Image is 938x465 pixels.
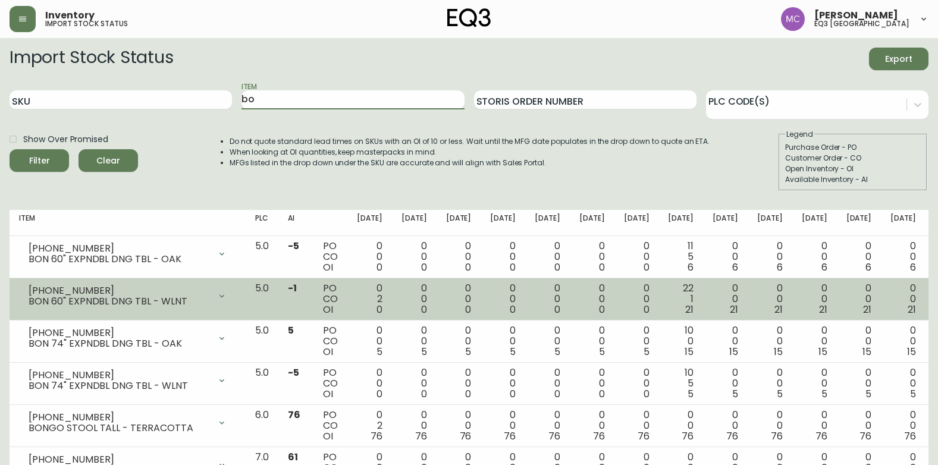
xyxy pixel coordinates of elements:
div: 0 0 [535,367,560,400]
div: 0 0 [579,410,605,442]
span: 6 [910,260,916,274]
span: [PERSON_NAME] [814,11,898,20]
span: 76 [682,429,694,443]
div: 0 0 [890,325,916,357]
div: 0 0 [624,367,650,400]
div: 0 0 [713,410,738,442]
span: 6 [688,260,694,274]
span: 0 [421,303,427,316]
span: 21 [863,303,871,316]
span: 0 [465,303,471,316]
span: 6 [777,260,783,274]
div: 0 0 [401,241,427,273]
th: [DATE] [570,210,614,236]
div: 0 0 [357,325,382,357]
div: 0 0 [490,283,516,315]
div: 0 0 [846,283,872,315]
div: 0 0 [890,410,916,442]
div: BON 74" EXPNDBL DNG TBL - WLNT [29,381,210,391]
h5: import stock status [45,20,128,27]
button: Export [869,48,928,70]
td: 5.0 [246,236,278,278]
span: 15 [862,345,871,359]
div: 0 0 [713,325,738,357]
span: 15 [907,345,916,359]
span: 0 [421,387,427,401]
span: 0 [554,303,560,316]
span: 76 [504,429,516,443]
span: 0 [554,260,560,274]
span: 0 [599,260,605,274]
span: Export [879,52,919,67]
div: [PHONE_NUMBER]BON 74" EXPNDBL DNG TBL - WLNT [19,367,236,394]
span: 5 [732,387,738,401]
div: 0 0 [401,283,427,315]
div: 0 0 [579,325,605,357]
div: PO CO [323,241,338,273]
div: 0 0 [490,325,516,357]
span: 0 [377,303,382,316]
div: [PHONE_NUMBER] [29,285,210,296]
span: 76 [415,429,427,443]
span: 0 [599,387,605,401]
span: 0 [599,303,605,316]
span: 5 [688,387,694,401]
span: 76 [288,408,300,422]
div: 0 0 [579,283,605,315]
span: OI [323,303,333,316]
span: 6 [821,260,827,274]
span: 5 [377,345,382,359]
div: 0 0 [624,283,650,315]
button: Filter [10,149,69,172]
div: 0 0 [890,283,916,315]
span: 5 [554,345,560,359]
div: 10 0 [668,325,694,357]
div: BON 60" EXPNDBL DNG TBL - WLNT [29,296,210,307]
span: 0 [465,260,471,274]
span: 5 [644,345,650,359]
div: PO CO [323,367,338,400]
span: Show Over Promised [23,133,108,146]
div: 0 0 [802,241,827,273]
div: 0 0 [846,410,872,442]
th: [DATE] [614,210,659,236]
div: 0 0 [579,241,605,273]
span: -1 [288,281,297,295]
div: Purchase Order - PO [785,142,921,153]
div: 0 0 [535,410,560,442]
div: [PHONE_NUMBER] [29,328,210,338]
div: 0 0 [401,410,427,442]
img: 6dbdb61c5655a9a555815750a11666cc [781,7,805,31]
div: 0 0 [757,325,783,357]
div: 0 0 [846,367,872,400]
div: 0 0 [490,410,516,442]
div: 0 0 [624,241,650,273]
span: 15 [729,345,738,359]
div: 0 2 [357,410,382,442]
span: 6 [865,260,871,274]
span: 21 [774,303,783,316]
span: 5 [599,345,605,359]
div: 0 0 [890,367,916,400]
th: [DATE] [703,210,748,236]
th: [DATE] [792,210,837,236]
div: [PHONE_NUMBER] [29,370,210,381]
span: 6 [732,260,738,274]
li: Do not quote standard lead times on SKUs with an OI of 10 or less. Wait until the MFG date popula... [230,136,710,147]
span: 0 [644,387,650,401]
th: [DATE] [392,210,437,236]
div: 22 1 [668,283,694,315]
th: [DATE] [658,210,703,236]
span: 0 [554,387,560,401]
div: 0 0 [446,367,472,400]
span: OI [323,387,333,401]
span: 15 [685,345,694,359]
div: 0 0 [401,367,427,400]
td: 5.0 [246,278,278,321]
div: 0 0 [535,241,560,273]
span: 15 [774,345,783,359]
div: 0 0 [846,325,872,357]
span: 76 [460,429,472,443]
button: Clear [79,149,138,172]
li: When looking at OI quantities, keep masterpacks in mind. [230,147,710,158]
